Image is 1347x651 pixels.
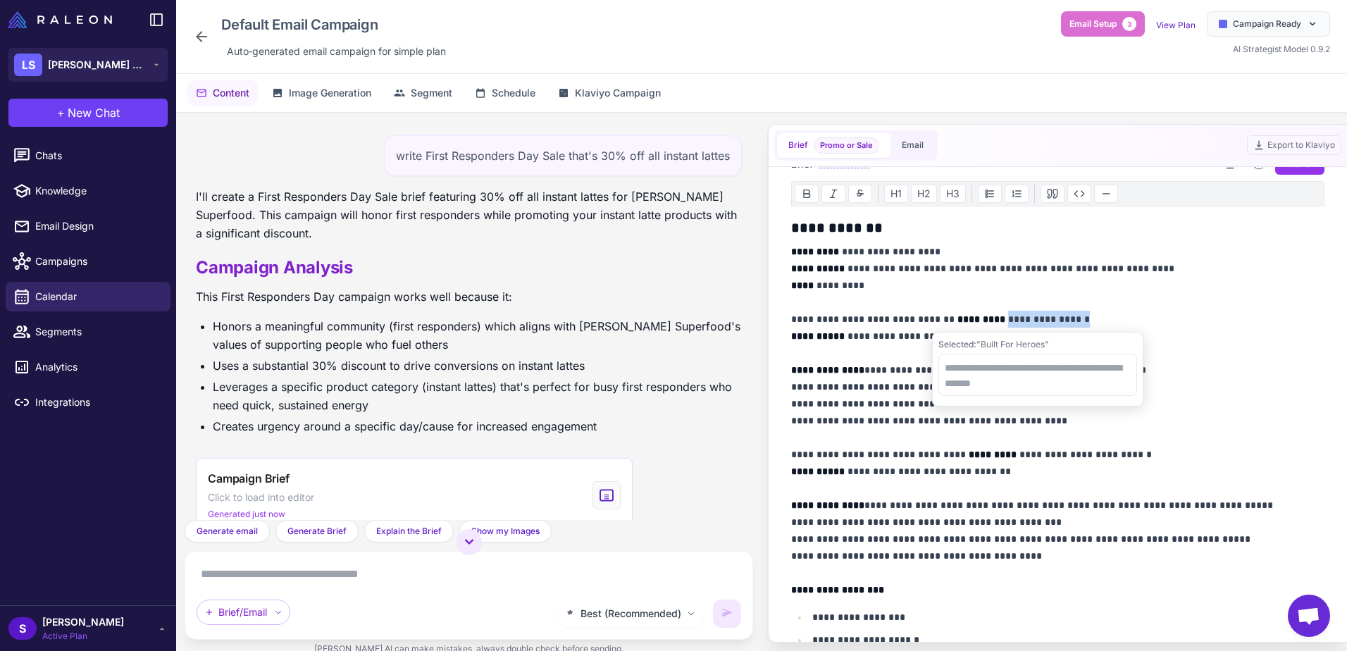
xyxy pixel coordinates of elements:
[197,600,290,625] div: Brief/Email
[208,490,314,505] span: Click to load into editor
[364,520,454,542] button: Explain the Brief
[14,54,42,76] div: LS
[8,617,37,640] div: S
[35,324,159,340] span: Segments
[938,338,1137,351] div: "Built For Heroes"
[385,80,461,106] button: Segment
[6,211,170,241] a: Email Design
[48,57,147,73] span: [PERSON_NAME] Superfood
[68,104,120,121] span: New Chat
[1233,18,1301,30] span: Campaign Ready
[227,44,446,59] span: Auto‑generated email campaign for simple plan
[1069,18,1117,30] span: Email Setup
[6,352,170,382] a: Analytics
[1156,20,1196,30] a: View Plan
[213,356,742,375] li: Uses a substantial 30% discount to drive conversions on instant lattes
[8,11,112,28] img: Raleon Logo
[185,520,270,542] button: Generate email
[6,176,170,206] a: Knowledge
[196,287,742,306] p: This First Responders Day campaign works well because it:
[777,133,890,158] button: BriefPromo or Sale
[287,525,347,538] span: Generate Brief
[35,289,159,304] span: Calendar
[384,135,742,176] div: write First Responders Day Sale that's 30% off all instant lattes
[35,395,159,410] span: Integrations
[459,520,552,542] button: Show my Images
[411,85,452,101] span: Segment
[556,600,704,628] button: Best (Recommended)
[550,80,669,106] button: Klaviyo Campaign
[208,470,290,487] span: Campaign Brief
[581,606,681,621] span: Best (Recommended)
[884,185,908,203] button: H1
[788,139,808,151] span: Brief
[275,520,359,542] button: Generate Brief
[196,187,742,242] p: I'll create a First Responders Day Sale brief featuring 30% off all instant lattes for [PERSON_NA...
[575,85,661,101] span: Klaviyo Campaign
[289,85,371,101] span: Image Generation
[1288,595,1330,637] div: Open chat
[911,185,937,203] button: H2
[471,525,540,538] span: Show my Images
[208,508,285,521] span: Generated just now
[6,282,170,311] a: Calendar
[6,317,170,347] a: Segments
[213,378,742,414] li: Leverages a specific product category (instant lattes) that's perfect for busy first responders w...
[213,85,249,101] span: Content
[6,247,170,276] a: Campaigns
[187,80,258,106] button: Content
[376,525,442,538] span: Explain the Brief
[35,254,159,269] span: Campaigns
[890,133,935,158] button: Email
[1122,17,1136,31] span: 3
[1247,135,1341,155] button: Export to Klaviyo
[197,525,258,538] span: Generate email
[814,137,879,154] span: Brief template
[8,99,168,127] button: +New Chat
[1233,44,1330,54] span: AI Strategist Model 0.9.2
[35,183,159,199] span: Knowledge
[213,317,742,354] li: Honors a meaningful community (first responders) which aligns with [PERSON_NAME] Superfood's valu...
[466,80,544,106] button: Schedule
[8,11,118,28] a: Raleon Logo
[57,104,65,121] span: +
[196,256,742,279] h2: Campaign Analysis
[35,148,159,163] span: Chats
[35,218,159,234] span: Email Design
[492,85,535,101] span: Schedule
[263,80,380,106] button: Image Generation
[1061,11,1145,37] button: Email Setup3
[6,141,170,170] a: Chats
[35,359,159,375] span: Analytics
[213,417,742,435] li: Creates urgency around a specific day/cause for increased engagement
[216,11,452,38] div: Click to edit campaign name
[221,41,452,62] div: Click to edit description
[42,630,124,643] span: Active Plan
[42,614,124,630] span: [PERSON_NAME]
[8,48,168,82] button: LS[PERSON_NAME] Superfood
[6,387,170,417] a: Integrations
[938,339,976,349] span: Selected:
[940,185,966,203] button: H3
